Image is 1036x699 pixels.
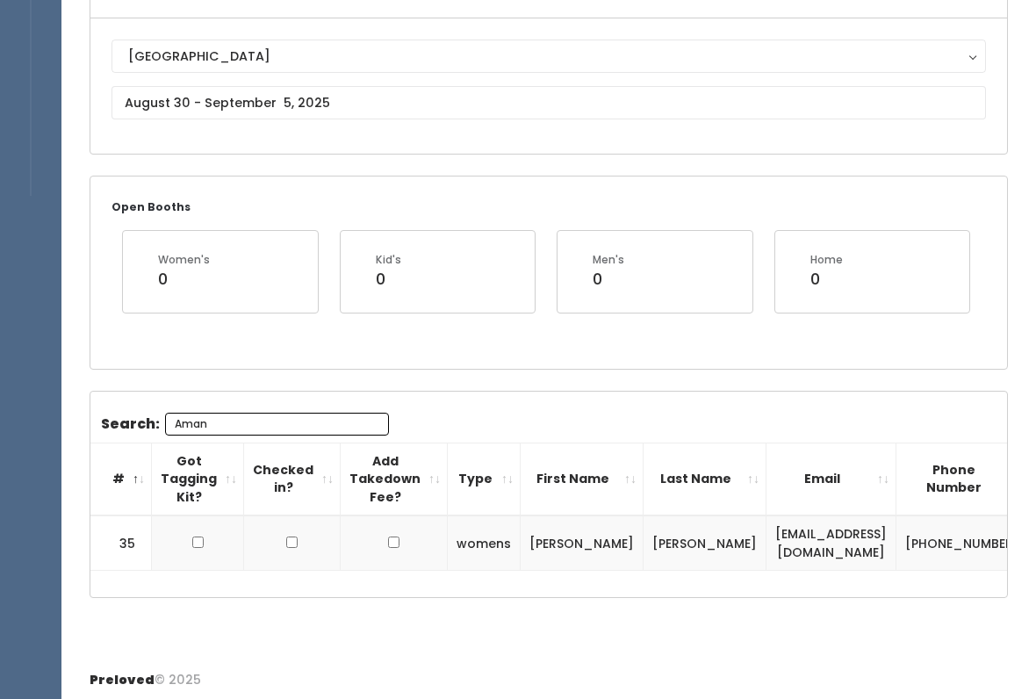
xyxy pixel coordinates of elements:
[521,515,644,571] td: [PERSON_NAME]
[810,268,843,291] div: 0
[165,413,389,436] input: Search:
[152,443,244,515] th: Got Tagging Kit?: activate to sort column ascending
[112,199,191,214] small: Open Booths
[766,443,896,515] th: Email: activate to sort column ascending
[90,443,152,515] th: #: activate to sort column descending
[90,671,155,688] span: Preloved
[128,47,969,66] div: [GEOGRAPHIC_DATA]
[244,443,341,515] th: Checked in?: activate to sort column ascending
[644,443,766,515] th: Last Name: activate to sort column ascending
[896,515,1029,571] td: [PHONE_NUMBER]
[376,252,401,268] div: Kid's
[521,443,644,515] th: First Name: activate to sort column ascending
[112,40,986,73] button: [GEOGRAPHIC_DATA]
[448,515,521,571] td: womens
[448,443,521,515] th: Type: activate to sort column ascending
[90,657,201,689] div: © 2025
[593,252,624,268] div: Men's
[158,268,210,291] div: 0
[112,86,986,119] input: August 30 - September 5, 2025
[90,515,152,571] td: 35
[810,252,843,268] div: Home
[101,413,389,436] label: Search:
[644,515,766,571] td: [PERSON_NAME]
[593,268,624,291] div: 0
[766,515,896,571] td: [EMAIL_ADDRESS][DOMAIN_NAME]
[341,443,448,515] th: Add Takedown Fee?: activate to sort column ascending
[158,252,210,268] div: Women's
[376,268,401,291] div: 0
[896,443,1029,515] th: Phone Number: activate to sort column ascending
